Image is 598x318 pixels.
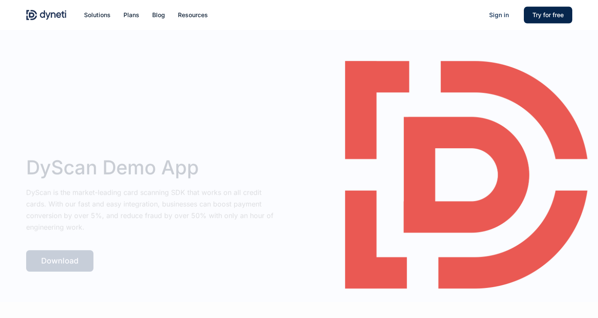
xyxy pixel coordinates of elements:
[84,10,111,20] a: Solutions
[178,10,208,20] a: Resources
[524,10,572,20] a: Try for free
[152,10,165,20] a: Blog
[123,11,139,18] span: Plans
[178,11,208,18] span: Resources
[26,250,93,272] a: Download
[26,157,278,178] h2: DyScan Demo App
[84,11,111,18] span: Solutions
[532,11,564,18] span: Try for free
[26,9,67,21] img: Dyneti Technologies
[123,10,139,20] a: Plans
[26,187,278,233] p: DyScan is the market-leading card scanning SDK that works on all credit cards. With our fast and ...
[152,11,165,18] span: Blog
[489,11,509,18] span: Sign in
[481,10,517,20] a: Sign in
